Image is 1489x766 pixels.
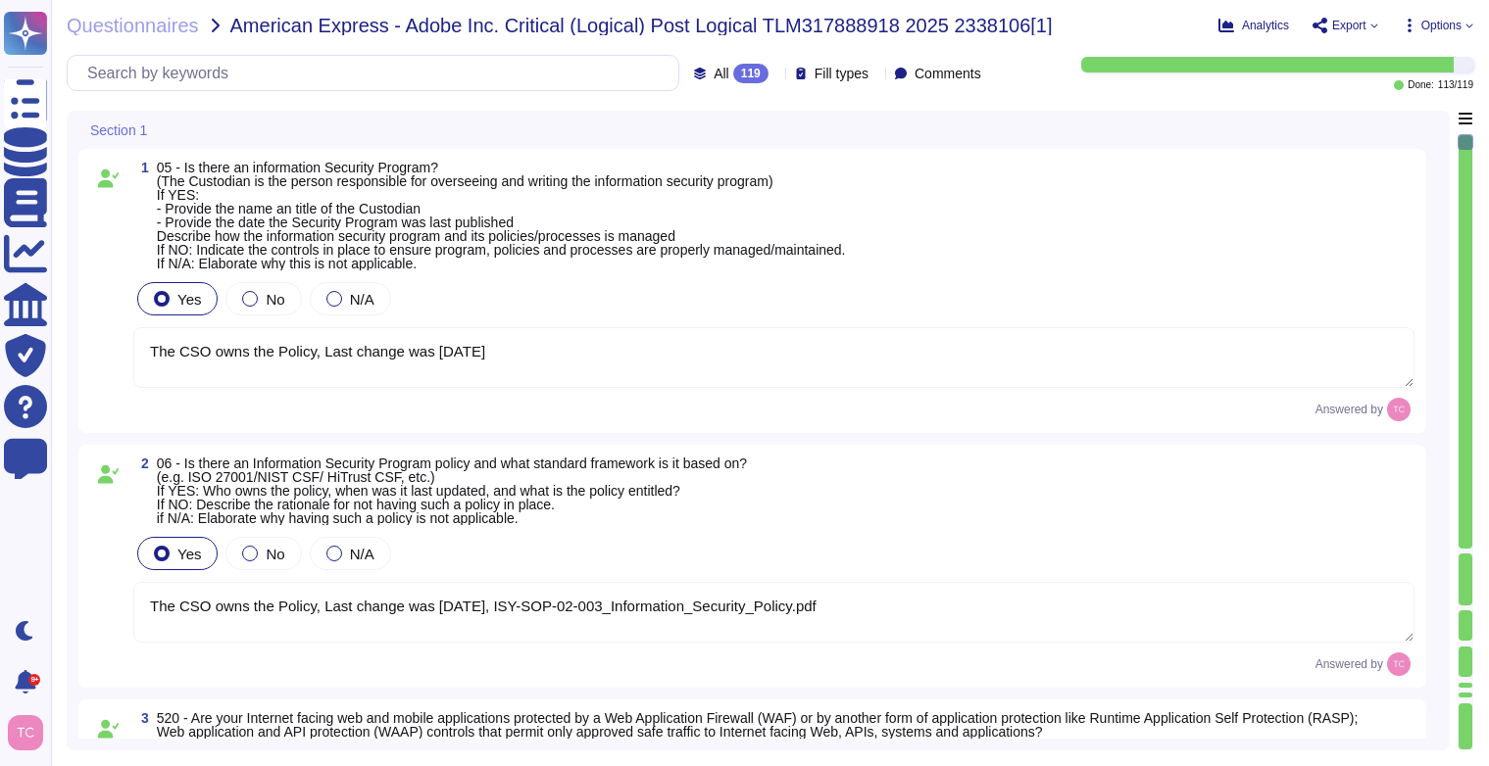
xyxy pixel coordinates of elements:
[157,455,747,526] span: 06 - Is there an Information Security Program policy and what standard framework is it based on? ...
[1242,20,1289,31] span: Analytics
[1438,80,1473,90] span: 113 / 119
[1387,398,1411,421] img: user
[28,674,40,686] div: 9+
[1315,658,1383,670] span: Answered by
[1332,20,1366,31] span: Export
[350,291,374,308] span: N/A
[157,160,846,271] span: 05 - Is there an information Security Program? (The Custodian is the person responsible for overs...
[733,64,769,83] div: 119
[266,546,284,562] span: No
[350,546,374,562] span: N/A
[1387,652,1411,676] img: user
[230,16,1053,35] span: American Express - Adobe Inc. Critical (Logical) Post Logical TLM317888918 2025 2338106[1]
[1408,80,1434,90] span: Done:
[67,16,199,35] span: Questionnaires
[714,67,729,80] span: All
[177,291,201,308] span: Yes
[133,161,149,174] span: 1
[1315,404,1383,415] span: Answered by
[915,67,981,80] span: Comments
[266,291,284,308] span: No
[90,123,147,137] span: Section 1
[1421,20,1462,31] span: Options
[133,711,149,725] span: 3
[815,67,869,80] span: Fill types
[77,56,678,90] input: Search by keywords
[133,456,149,470] span: 2
[8,715,43,750] img: user
[177,546,201,562] span: Yes
[4,711,57,754] button: user
[133,582,1415,643] textarea: The CSO owns the Policy, Last change was [DATE], ISY-SOP-02-003_Information_Security_Policy.pdf
[1218,18,1289,33] button: Analytics
[133,327,1415,388] textarea: The CSO owns the Policy, Last change was [DATE]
